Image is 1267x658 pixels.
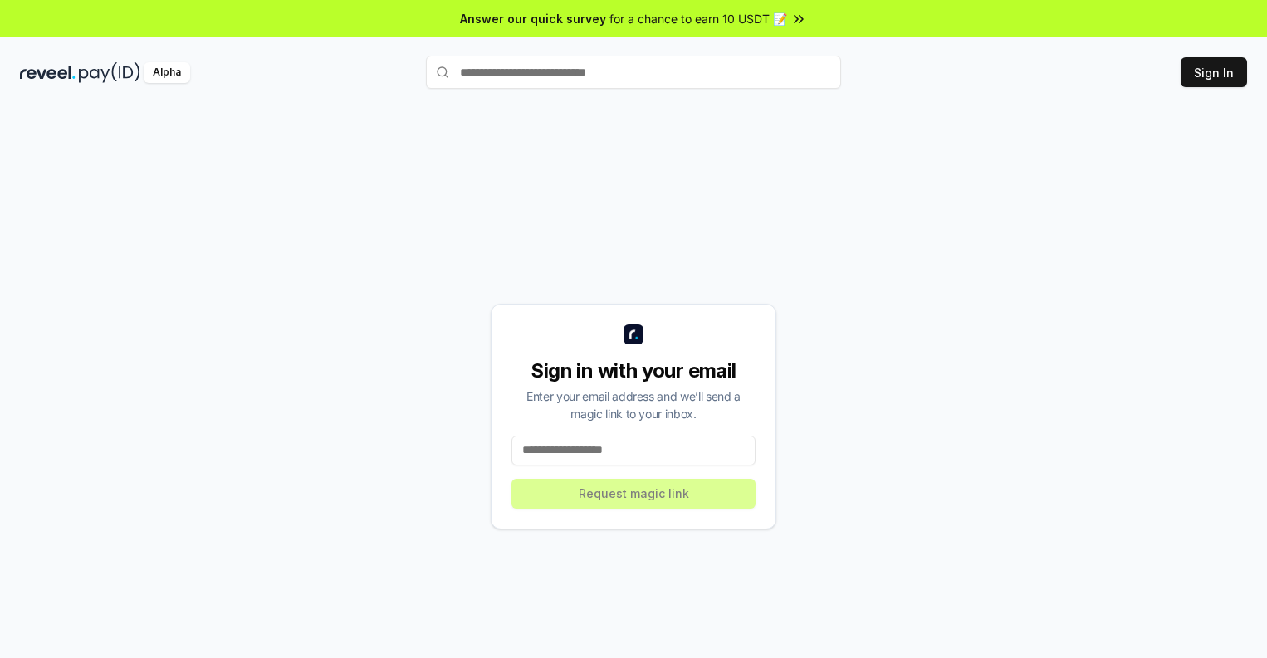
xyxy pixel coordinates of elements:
[511,358,756,384] div: Sign in with your email
[144,62,190,83] div: Alpha
[609,10,787,27] span: for a chance to earn 10 USDT 📝
[460,10,606,27] span: Answer our quick survey
[1181,57,1247,87] button: Sign In
[20,62,76,83] img: reveel_dark
[79,62,140,83] img: pay_id
[511,387,756,422] div: Enter your email address and we’ll send a magic link to your inbox.
[624,324,643,344] img: logo_small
